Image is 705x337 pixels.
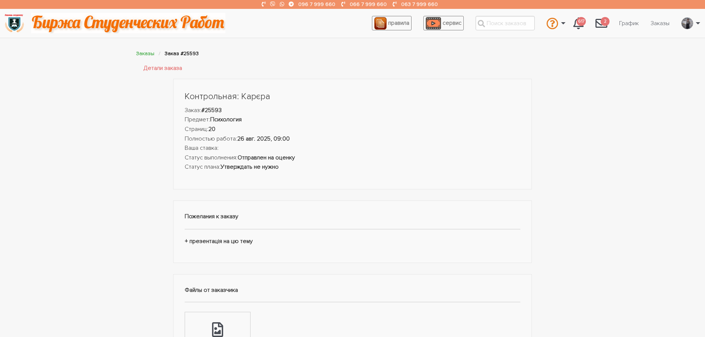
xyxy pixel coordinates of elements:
[185,106,521,115] li: Заказ:
[350,1,387,7] a: 066 7 999 660
[577,17,586,26] span: 617
[237,135,290,142] strong: 26 авг. 2025, 09:00
[210,116,242,123] strong: Психология
[423,16,464,30] a: сервис
[476,16,535,30] input: Поиск заказов
[31,13,225,33] img: motto-2ce64da2796df845c65ce8f9480b9c9d679903764b3ca6da4b6de107518df0fe.gif
[185,115,521,125] li: Предмет:
[185,286,238,294] strong: Файлы от заказчика
[185,90,521,103] h1: Контрольная: Карєра
[682,17,693,29] img: 20171208_160937.jpg
[221,163,279,171] strong: Утверждать не нужно
[136,50,154,57] a: Заказы
[185,153,521,163] li: Статус выполнения:
[374,17,387,30] img: agreement_icon-feca34a61ba7f3d1581b08bc946b2ec1ccb426f67415f344566775c155b7f62c.png
[567,13,590,33] a: 617
[4,13,24,33] img: logo-135dea9cf721667cc4ddb0c1795e3ba8b7f362e3d0c04e2cc90b931989920324.png
[372,16,412,30] a: правила
[426,17,441,30] img: play_icon-49f7f135c9dc9a03216cfdbccbe1e3994649169d890fb554cedf0eac35a01ba8.png
[185,134,521,144] li: Полностью работа:
[185,144,521,153] li: Ваша ставка:
[613,16,645,30] a: График
[443,19,461,27] span: сервис
[173,200,532,263] div: + презентація на цю тему
[645,16,675,30] a: Заказы
[144,64,182,73] a: Детали заказа
[185,162,521,172] li: Статус плана:
[165,49,199,58] li: Заказ #25593
[208,125,215,133] strong: 20
[601,17,610,26] span: 2
[238,154,295,161] strong: Отправлен на оценку
[298,1,335,7] a: 096 7 999 660
[401,1,438,7] a: 063 7 999 660
[388,19,409,27] span: правила
[201,107,222,114] strong: #25593
[185,125,521,134] li: Страниц:
[185,213,238,220] strong: Пожелания к заказу
[590,13,613,33] a: 2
